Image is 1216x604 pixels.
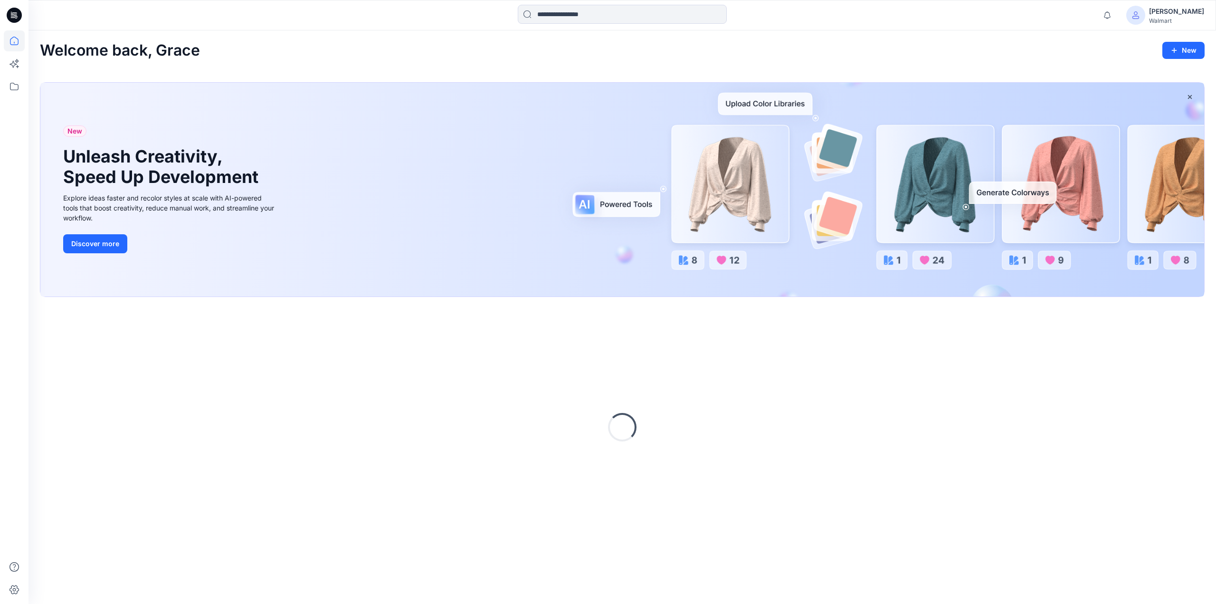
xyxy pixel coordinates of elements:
[63,234,127,253] button: Discover more
[63,234,277,253] a: Discover more
[1162,42,1205,59] button: New
[1149,6,1204,17] div: [PERSON_NAME]
[1149,17,1204,24] div: Walmart
[67,125,82,137] span: New
[63,193,277,223] div: Explore ideas faster and recolor styles at scale with AI-powered tools that boost creativity, red...
[63,146,263,187] h1: Unleash Creativity, Speed Up Development
[1132,11,1140,19] svg: avatar
[40,42,200,59] h2: Welcome back, Grace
